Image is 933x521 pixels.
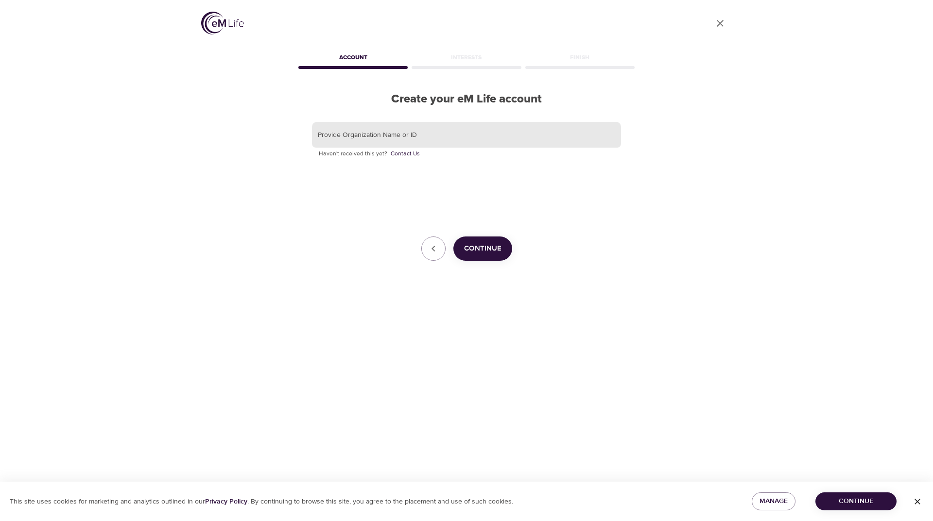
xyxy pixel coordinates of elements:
[823,495,889,507] span: Continue
[296,92,637,106] h2: Create your eM Life account
[201,12,244,34] img: logo
[391,149,420,159] a: Contact Us
[708,12,732,35] a: close
[453,236,512,261] button: Continue
[319,149,614,159] p: Haven't received this yet?
[760,495,788,507] span: Manage
[464,242,501,255] span: Continue
[752,492,795,510] button: Manage
[205,497,247,506] a: Privacy Policy
[815,492,897,510] button: Continue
